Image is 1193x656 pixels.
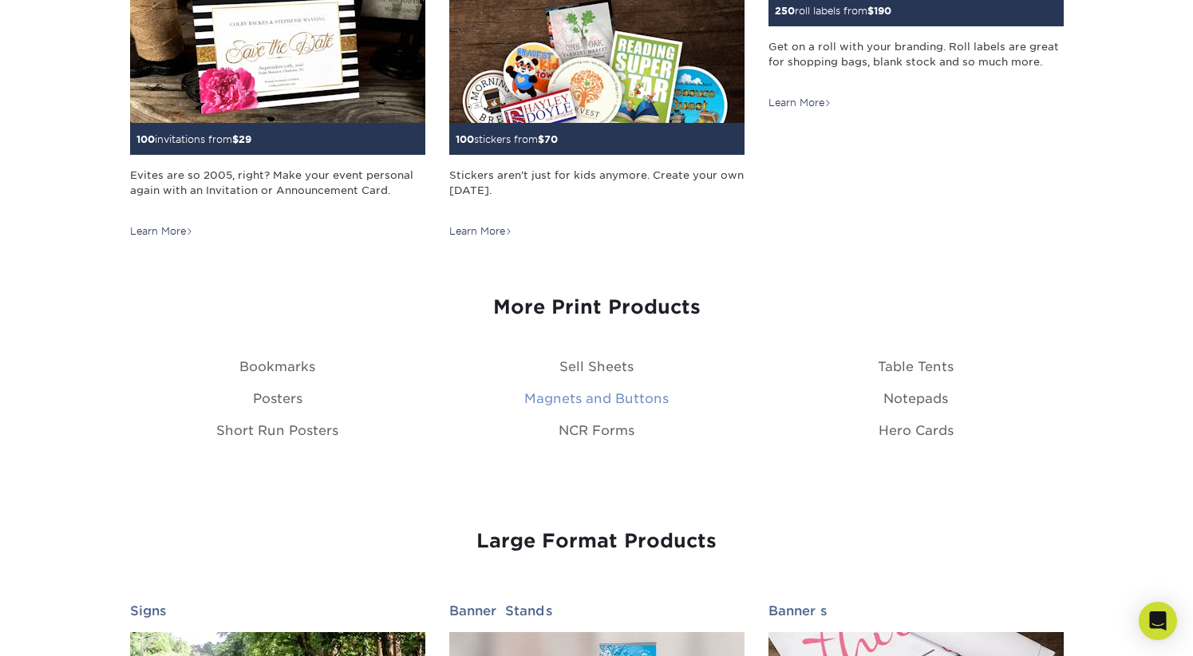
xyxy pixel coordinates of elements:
h3: Large Format Products [130,530,1064,553]
a: Magnets and Buttons [524,391,669,406]
div: Open Intercom Messenger [1139,602,1177,640]
div: Learn More [768,96,832,110]
span: $ [867,5,874,17]
h2: Banner Stands [449,603,745,618]
a: Sell Sheets [559,359,634,374]
a: Posters [253,391,302,406]
h2: Signs [130,603,425,618]
span: $ [232,133,239,145]
small: invitations from [136,133,251,145]
span: $ [538,133,544,145]
a: Bookmarks [239,359,315,374]
span: 250 [775,5,795,17]
div: Get on a roll with your branding. Roll labels are great for shopping bags, blank stock and so muc... [768,39,1064,85]
span: 190 [874,5,891,17]
a: Table Tents [878,359,954,374]
span: 100 [136,133,155,145]
a: NCR Forms [559,423,634,438]
span: 29 [239,133,251,145]
a: Short Run Posters [216,423,338,438]
small: stickers from [456,133,558,145]
div: Evites are so 2005, right? Make your event personal again with an Invitation or Announcement Card. [130,168,425,213]
div: Learn More [449,224,512,239]
div: Learn More [130,224,193,239]
small: roll labels from [775,5,891,17]
a: Notepads [883,391,948,406]
iframe: Google Customer Reviews [4,607,136,650]
span: 100 [456,133,474,145]
h3: More Print Products [130,296,1064,319]
h2: Banners [768,603,1064,618]
span: 70 [544,133,558,145]
div: Stickers aren't just for kids anymore. Create your own [DATE]. [449,168,745,213]
a: Hero Cards [879,423,954,438]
